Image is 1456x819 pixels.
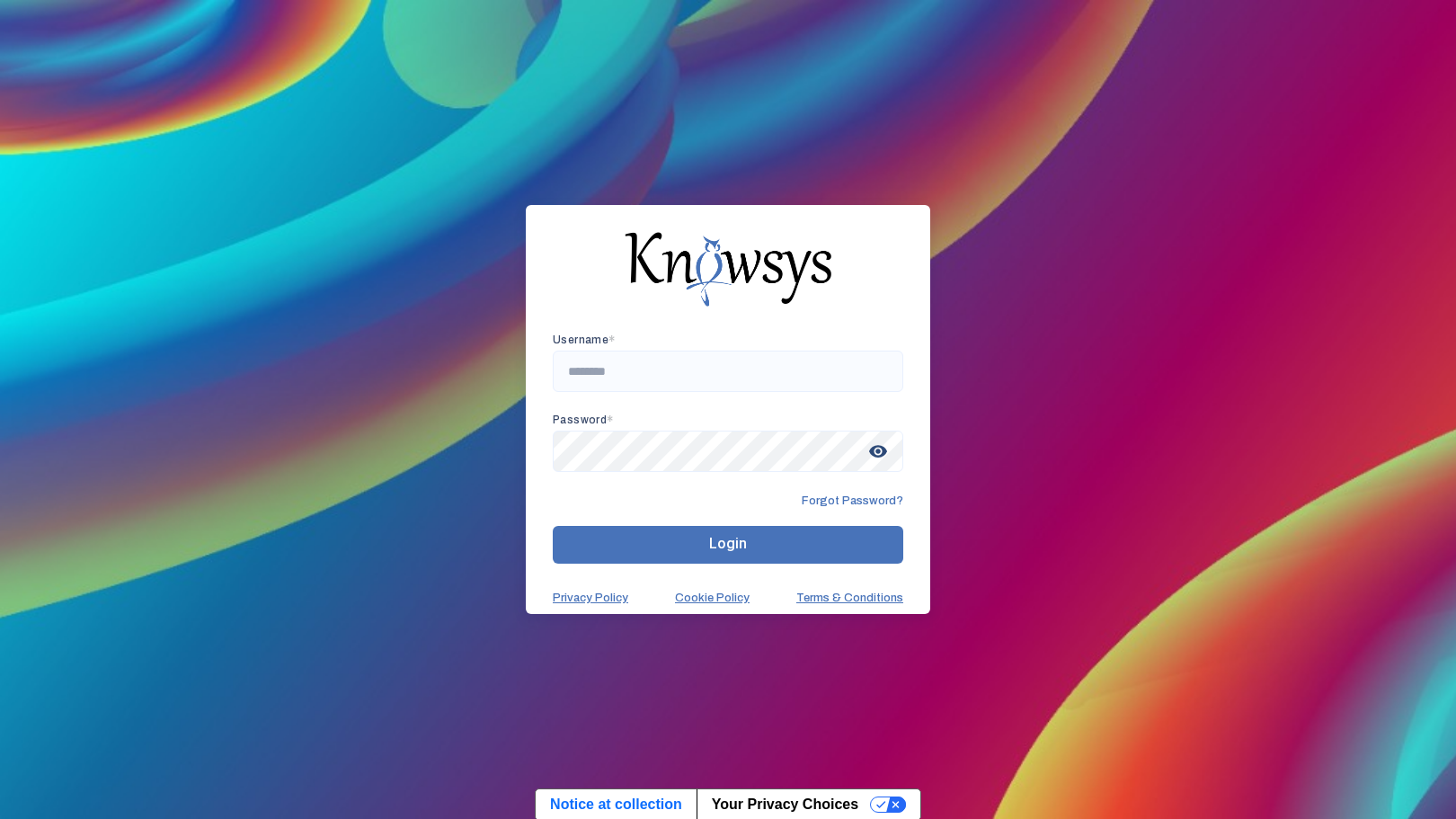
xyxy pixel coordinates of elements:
span: visibility [862,435,894,467]
span: Forgot Password? [802,494,903,508]
a: Cookie Policy [675,591,750,605]
img: knowsys-logo.png [625,232,831,306]
span: Login [709,535,747,552]
button: Login [553,526,903,564]
app-required-indication: Password [553,414,614,426]
a: Terms & Conditions [796,591,903,605]
a: Privacy Policy [553,591,628,605]
app-required-indication: Username [553,334,616,346]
